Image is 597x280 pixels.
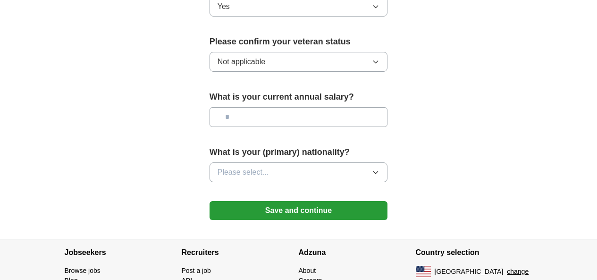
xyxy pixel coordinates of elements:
span: Not applicable [218,56,265,68]
button: Save and continue [210,201,388,220]
label: What is your current annual salary? [210,91,388,103]
img: US flag [416,266,431,277]
h4: Country selection [416,239,533,266]
button: Please select... [210,162,388,182]
a: Browse jobs [65,267,101,274]
button: Not applicable [210,52,388,72]
a: Post a job [182,267,211,274]
span: Yes [218,1,230,12]
button: change [507,267,529,277]
span: Please select... [218,167,269,178]
span: [GEOGRAPHIC_DATA] [435,267,504,277]
label: What is your (primary) nationality? [210,146,388,159]
label: Please confirm your veteran status [210,35,388,48]
a: About [299,267,316,274]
